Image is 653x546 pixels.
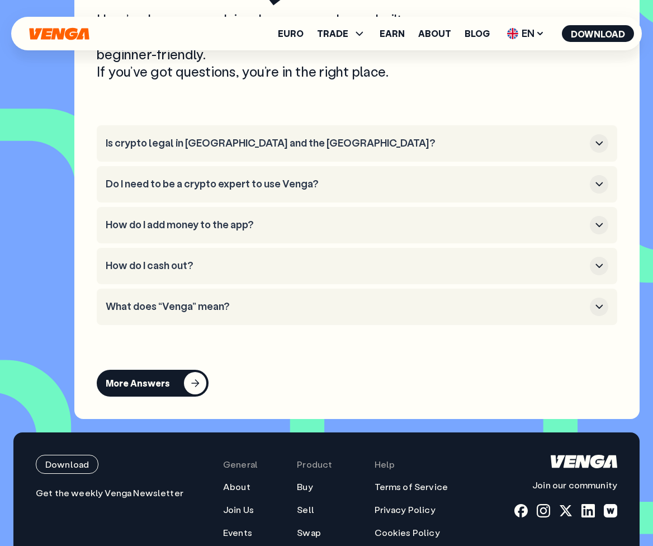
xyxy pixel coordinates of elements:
[106,298,608,316] button: What does “Venga” mean?
[297,504,314,516] a: Sell
[375,527,440,539] a: Cookies Policy
[106,219,585,231] h3: How do I add money to the app?
[537,504,550,517] a: instagram
[562,25,634,42] button: Download
[223,504,254,516] a: Join Us
[503,25,548,43] span: EN
[106,257,608,275] button: How do I cash out?
[317,29,348,38] span: TRADE
[106,175,608,194] button: Do I need to be a crypto expert to use Venga?
[106,134,608,153] button: Is crypto legal in [GEOGRAPHIC_DATA] and the [GEOGRAPHIC_DATA]?
[297,527,321,539] a: Swap
[36,455,190,474] a: Download
[559,504,572,517] a: x
[223,459,258,470] span: General
[514,479,617,491] p: Join our community
[465,29,490,38] a: Blog
[106,260,585,272] h3: How do I cash out?
[297,459,332,470] span: Product
[97,11,438,81] p: Here’s where we explain who we are, why we built Venga, and how we keep things safe, simple, and ...
[106,137,585,149] h3: Is crypto legal in [GEOGRAPHIC_DATA] and the [GEOGRAPHIC_DATA]?
[106,216,608,234] button: How do I add money to the app?
[223,481,250,493] a: About
[375,504,436,516] a: Privacy Policy
[507,28,518,39] img: flag-uk
[106,300,585,313] h3: What does “Venga” mean?
[551,455,617,468] svg: Home
[278,29,304,38] a: Euro
[97,370,209,397] button: More Answers
[106,378,170,389] div: More Answers
[36,487,190,499] p: Get the weekly Venga Newsletter
[418,29,451,38] a: About
[297,481,313,493] a: Buy
[375,481,448,493] a: Terms of Service
[106,178,585,190] h3: Do I need to be a crypto expert to use Venga?
[604,504,617,517] a: warpcast
[223,527,252,539] a: Events
[375,459,395,470] span: Help
[317,27,366,40] span: TRADE
[514,504,528,517] a: fb
[36,455,98,474] button: Download
[380,29,405,38] a: Earn
[28,27,91,40] svg: Home
[581,504,595,517] a: linkedin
